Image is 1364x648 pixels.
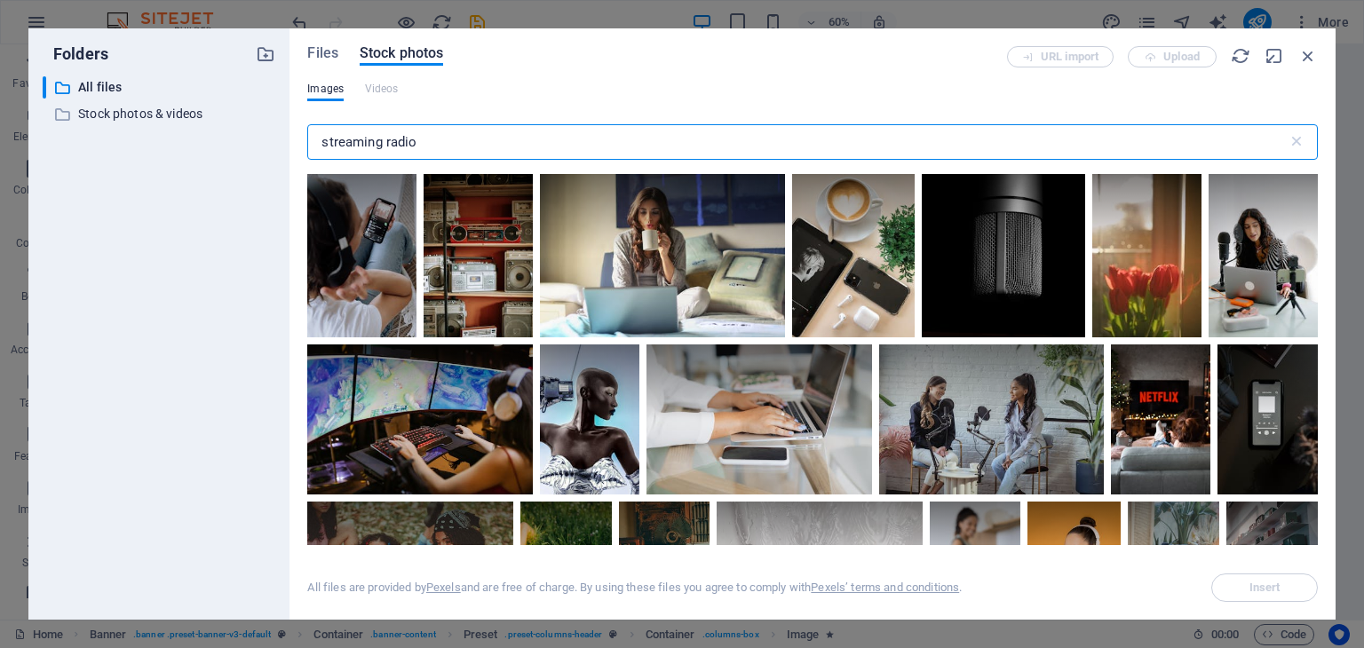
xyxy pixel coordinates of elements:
i: Create new folder [256,44,275,64]
p: Stock photos & videos [78,104,243,124]
i: Minimize [1265,46,1284,66]
p: Folders [43,43,108,66]
i: Reload [1231,46,1250,66]
input: Search [307,124,1287,160]
a: Pexels’ terms and conditions [811,581,959,594]
i: Close [1298,46,1318,66]
span: This file type is not supported by this element [365,78,399,99]
span: Files [307,43,338,64]
div: Stock photos & videos [43,103,275,125]
span: Images [307,78,344,99]
span: Select a file first [1211,573,1318,602]
a: Pexels [426,581,461,594]
div: All files are provided by and are free of charge. By using these files you agree to comply with . [307,580,962,596]
div: ​ [43,76,46,99]
span: Stock photos [360,43,443,64]
p: All files [78,77,243,98]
